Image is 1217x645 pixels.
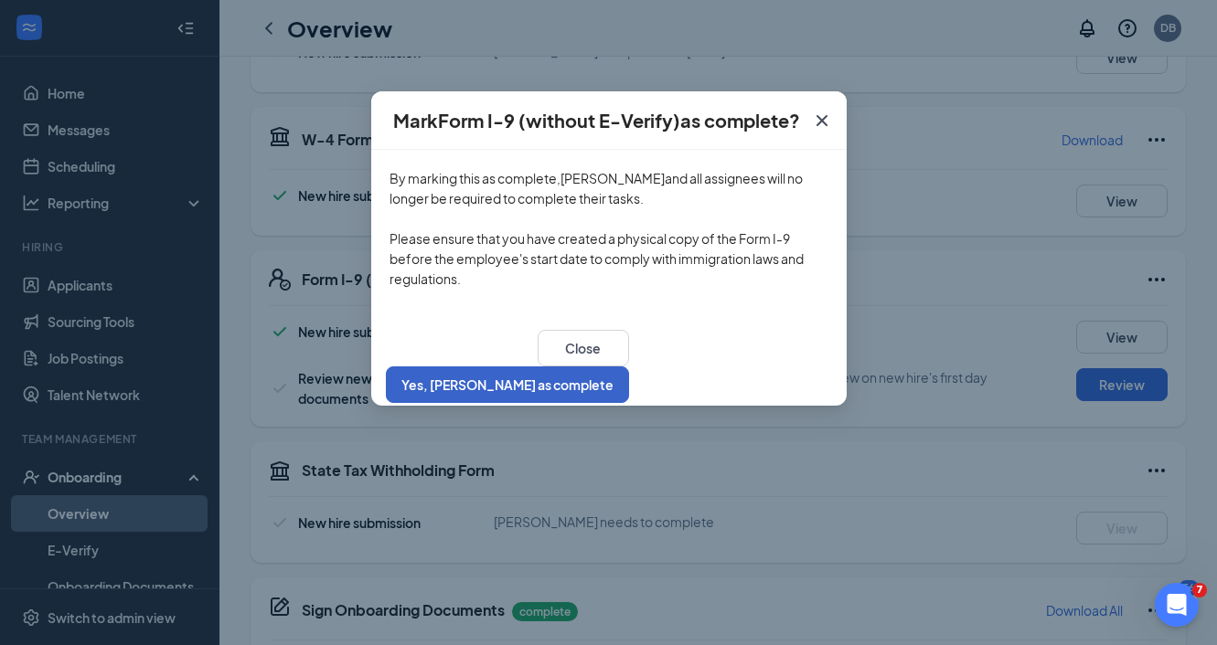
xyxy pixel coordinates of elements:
[393,108,800,133] h4: Mark Form I-9 (without E-Verify) as complete?
[1192,583,1207,597] span: 7
[1155,583,1199,627] iframe: Intercom live chat
[811,110,833,132] svg: Cross
[797,91,847,150] button: Close
[538,330,629,366] button: Close
[386,366,629,403] button: Yes, [PERSON_NAME] as complete
[390,170,804,287] span: By marking this as complete, [PERSON_NAME] and all assignees will no longer be required to comple...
